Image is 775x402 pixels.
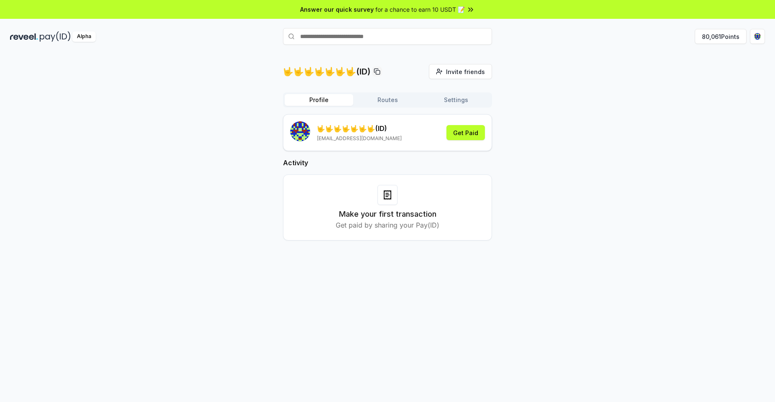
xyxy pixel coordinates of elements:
p: [EMAIL_ADDRESS][DOMAIN_NAME] [317,135,402,142]
img: pay_id [40,31,71,42]
span: Answer our quick survey [300,5,374,14]
button: Invite friends [429,64,492,79]
button: Profile [285,94,353,106]
img: reveel_dark [10,31,38,42]
div: Alpha [72,31,96,42]
p: Get paid by sharing your Pay(ID) [336,220,439,230]
span: Invite friends [446,67,485,76]
button: 80,061Points [695,29,747,44]
button: Settings [422,94,490,106]
h3: Make your first transaction [339,208,436,220]
button: Routes [353,94,422,106]
p: 🤟🤟🤟🤟🤟🤟🤟 (ID) [317,123,402,133]
p: 🤟🤟🤟🤟🤟🤟🤟(ID) [283,66,370,77]
button: Get Paid [446,125,485,140]
span: for a chance to earn 10 USDT 📝 [375,5,465,14]
h2: Activity [283,158,492,168]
